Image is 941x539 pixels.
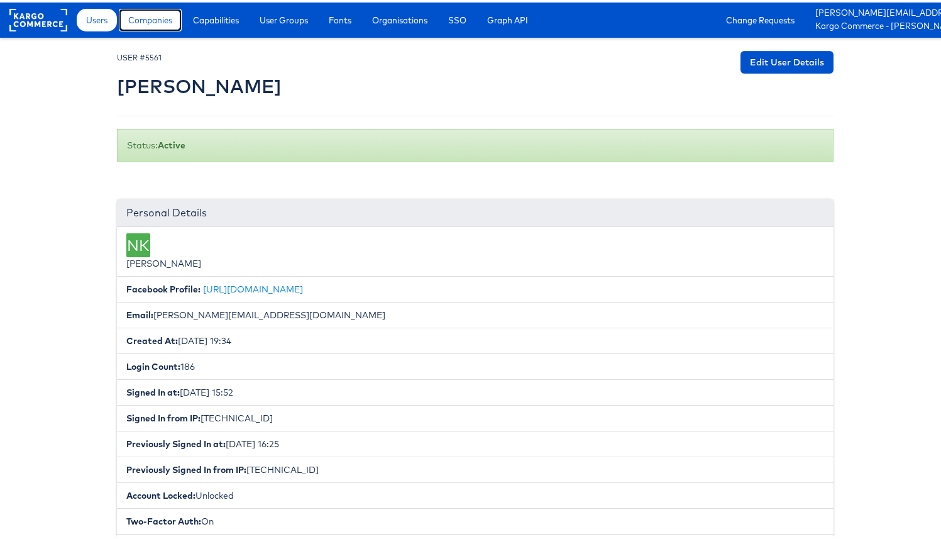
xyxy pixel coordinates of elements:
a: Graph API [478,6,537,29]
a: [URL][DOMAIN_NAME] [203,281,303,292]
small: USER #5561 [117,50,162,60]
b: Login Count: [126,358,180,370]
b: Facebook Profile: [126,281,201,292]
a: Fonts [319,6,361,29]
span: Users [86,11,107,24]
span: Capabilities [193,11,239,24]
li: [PERSON_NAME][EMAIL_ADDRESS][DOMAIN_NAME] [117,299,834,326]
b: Signed In from IP: [126,410,201,421]
li: [DATE] 16:25 [117,428,834,455]
a: Companies [119,6,182,29]
a: User Groups [250,6,317,29]
a: Change Requests [717,6,804,29]
span: User Groups [260,11,308,24]
span: Graph API [487,11,528,24]
b: Account Locked: [126,487,195,499]
b: Previously Signed In from IP: [126,462,246,473]
li: [TECHNICAL_ID] [117,403,834,429]
b: Previously Signed In at: [126,436,226,447]
b: Active [158,137,185,148]
li: [DATE] 19:34 [117,325,834,352]
a: Edit User Details [740,48,834,71]
li: [DATE] 15:52 [117,377,834,403]
b: Created At: [126,333,178,344]
span: Fonts [329,11,351,24]
span: SSO [448,11,466,24]
a: Users [77,6,117,29]
b: Email: [126,307,153,318]
li: [TECHNICAL_ID] [117,454,834,481]
b: Signed In at: [126,384,180,396]
div: Personal Details [117,197,834,225]
a: Organisations [363,6,437,29]
a: Capabilities [184,6,248,29]
li: [PERSON_NAME] [117,225,834,274]
h2: [PERSON_NAME] [117,74,282,94]
span: Organisations [372,11,427,24]
b: Two-Factor Auth: [126,513,201,525]
a: [PERSON_NAME][EMAIL_ADDRESS][DOMAIN_NAME] [815,4,941,18]
li: 186 [117,351,834,377]
a: Kargo Commerce - [PERSON_NAME] [815,18,941,31]
a: SSO [439,6,476,29]
div: NK [126,231,150,255]
li: On [117,506,834,532]
div: Status: [117,126,834,159]
span: Companies [128,11,172,24]
li: Unlocked [117,480,834,506]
